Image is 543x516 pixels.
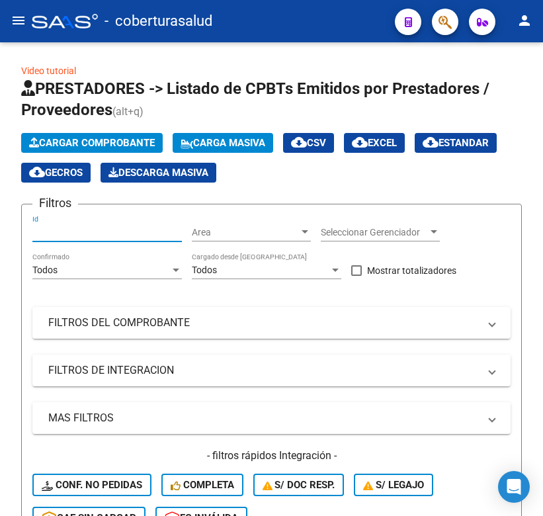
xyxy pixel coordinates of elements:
mat-icon: cloud_download [29,164,45,180]
h3: Filtros [32,194,78,212]
button: Completa [161,474,243,496]
button: Gecros [21,163,91,183]
mat-icon: cloud_download [423,134,439,150]
span: Todos [192,265,217,275]
mat-panel-title: FILTROS DEL COMPROBANTE [48,316,479,330]
span: PRESTADORES -> Listado de CPBTs Emitidos por Prestadores / Proveedores [21,79,489,119]
span: Todos [32,265,58,275]
mat-panel-title: FILTROS DE INTEGRACION [48,363,479,378]
span: CSV [291,137,326,149]
span: Estandar [423,137,489,149]
span: (alt+q) [112,105,144,118]
button: Estandar [415,133,497,153]
span: Mostrar totalizadores [367,263,456,279]
span: Descarga Masiva [108,167,208,179]
mat-expansion-panel-header: FILTROS DEL COMPROBANTE [32,307,511,339]
mat-icon: menu [11,13,26,28]
button: S/ legajo [354,474,433,496]
span: S/ Doc Resp. [263,479,335,491]
span: Carga Masiva [181,137,265,149]
span: Seleccionar Gerenciador [321,227,428,238]
span: Conf. no pedidas [42,479,142,491]
mat-icon: person [517,13,532,28]
span: Cargar Comprobante [29,137,155,149]
app-download-masive: Descarga masiva de comprobantes (adjuntos) [101,163,216,183]
span: Area [192,227,299,238]
mat-icon: cloud_download [291,134,307,150]
div: Open Intercom Messenger [498,471,530,503]
button: Conf. no pedidas [32,474,151,496]
mat-icon: cloud_download [352,134,368,150]
span: Gecros [29,167,83,179]
button: S/ Doc Resp. [253,474,345,496]
button: Cargar Comprobante [21,133,163,153]
h4: - filtros rápidos Integración - [32,449,511,463]
mat-panel-title: MAS FILTROS [48,411,479,425]
span: - coberturasalud [104,7,212,36]
button: EXCEL [344,133,405,153]
a: Video tutorial [21,65,76,76]
span: Completa [171,479,234,491]
span: EXCEL [352,137,397,149]
mat-expansion-panel-header: MAS FILTROS [32,402,511,434]
mat-expansion-panel-header: FILTROS DE INTEGRACION [32,355,511,386]
span: S/ legajo [363,479,424,491]
button: CSV [283,133,334,153]
button: Carga Masiva [173,133,273,153]
button: Descarga Masiva [101,163,216,183]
